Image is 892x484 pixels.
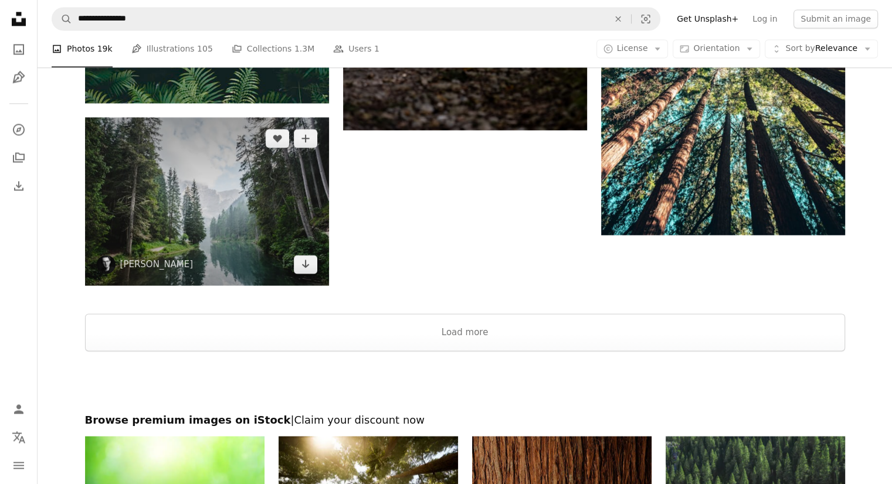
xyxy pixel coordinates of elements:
[596,40,669,59] button: License
[673,40,760,59] button: Orientation
[7,425,30,449] button: Language
[294,43,314,56] span: 1.3M
[131,30,213,68] a: Illustrations 105
[7,146,30,169] a: Collections
[197,43,213,56] span: 105
[374,43,379,56] span: 1
[785,44,815,53] span: Sort by
[7,397,30,421] a: Log in / Sign up
[7,7,30,33] a: Home — Unsplash
[85,117,329,285] img: body of water surrounded by pine trees during daytime
[97,255,116,274] img: Go to Luca Bravo's profile
[85,313,845,351] button: Load more
[7,66,30,89] a: Illustrations
[617,44,648,53] span: License
[670,9,745,28] a: Get Unsplash+
[605,8,631,30] button: Clear
[7,38,30,61] a: Photos
[765,40,878,59] button: Sort byRelevance
[266,129,289,148] button: Like
[7,454,30,477] button: Menu
[52,8,72,30] button: Search Unsplash
[85,196,329,206] a: body of water surrounded by pine trees during daytime
[632,8,660,30] button: Visual search
[294,255,317,274] a: Download
[232,30,314,68] a: Collections 1.3M
[693,44,740,53] span: Orientation
[290,413,425,425] span: | Claim your discount now
[120,258,194,270] a: [PERSON_NAME]
[7,174,30,197] a: Download History
[745,9,784,28] a: Log in
[785,43,857,55] span: Relevance
[793,9,878,28] button: Submit an image
[52,7,660,30] form: Find visuals sitewide
[7,118,30,141] a: Explore
[333,30,379,68] a: Users 1
[85,413,845,427] h2: Browse premium images on iStock
[294,129,317,148] button: Add to Collection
